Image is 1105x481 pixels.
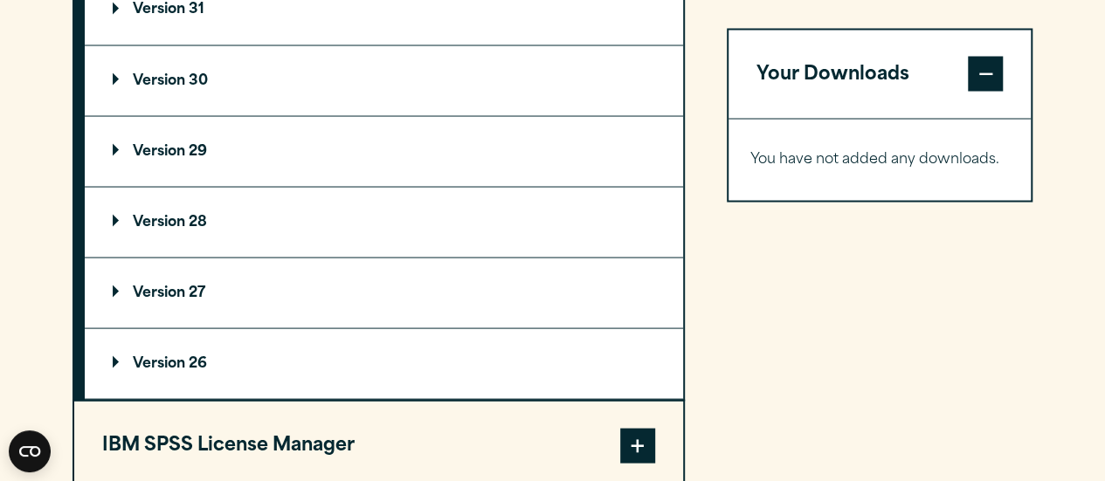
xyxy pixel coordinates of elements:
div: Your Downloads [729,119,1032,201]
summary: Version 30 [85,45,683,115]
p: Version 26 [113,356,207,370]
p: Version 29 [113,144,207,158]
summary: Version 29 [85,116,683,186]
p: Version 28 [113,215,207,229]
button: Open CMP widget [9,430,51,472]
p: You have not added any downloads. [750,148,1010,173]
p: Version 31 [113,3,204,17]
p: Version 27 [113,285,205,299]
button: Your Downloads [729,30,1032,119]
p: Version 30 [113,73,208,87]
summary: Version 27 [85,258,683,327]
summary: Version 28 [85,187,683,257]
summary: Version 26 [85,328,683,398]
